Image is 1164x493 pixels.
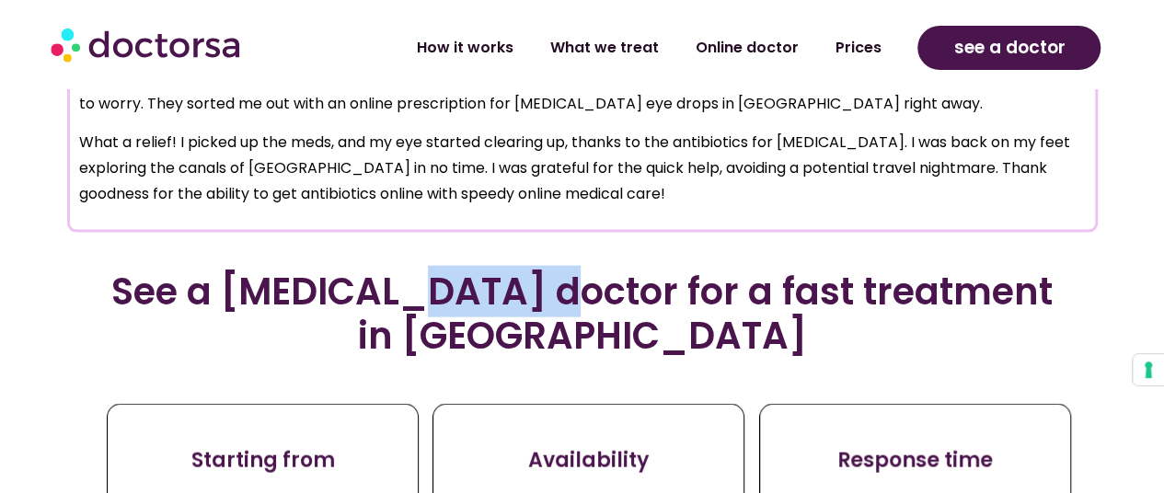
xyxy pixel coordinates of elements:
a: see a doctor [917,26,1101,70]
nav: Menu [313,27,900,69]
span: see a doctor [953,33,1065,63]
h3: Response time [760,446,1070,476]
a: Online doctor [676,27,816,69]
p: What a relief! I picked up the meds, and my eye started clearing up, thanks to the antibiotics fo... [79,130,1086,207]
a: What we treat [531,27,676,69]
h2: See a [MEDICAL_DATA] doctor for a fast treatment in [GEOGRAPHIC_DATA] [93,269,1071,358]
h3: Starting from [108,446,418,476]
h3: Availability [433,446,743,476]
a: Prices [816,27,899,69]
button: Your consent preferences for tracking technologies [1133,354,1164,385]
a: How it works [398,27,531,69]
